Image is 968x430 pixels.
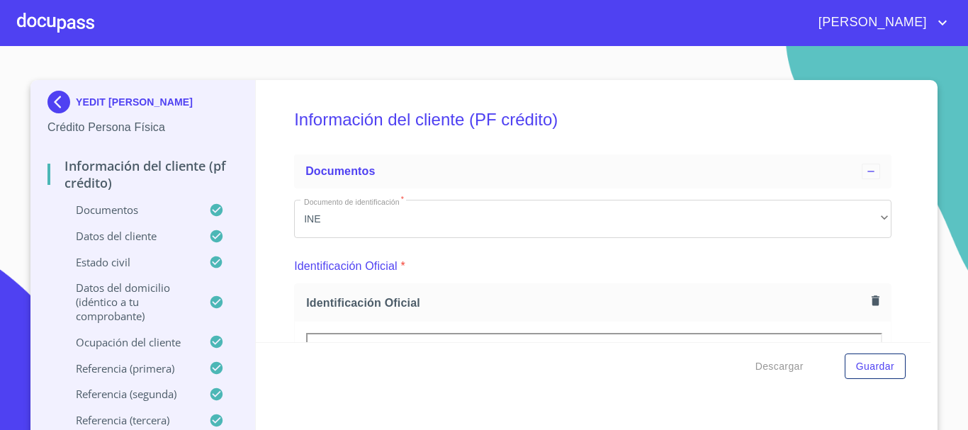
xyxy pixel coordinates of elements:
button: account of current user [808,11,951,34]
span: Descargar [755,358,804,375]
button: Guardar [845,353,906,380]
p: Ocupación del Cliente [47,335,209,349]
div: YEDIT [PERSON_NAME] [47,91,238,119]
button: Descargar [750,353,809,380]
div: Documentos [294,154,891,188]
p: Crédito Persona Física [47,119,238,136]
span: [PERSON_NAME] [808,11,934,34]
p: Documentos [47,203,209,217]
p: Referencia (segunda) [47,387,209,401]
p: Datos del cliente [47,229,209,243]
p: Estado Civil [47,255,209,269]
span: Documentos [305,165,375,177]
p: Referencia (primera) [47,361,209,375]
p: Datos del domicilio (idéntico a tu comprobante) [47,281,209,323]
div: INE [294,200,891,238]
p: Identificación Oficial [294,258,398,275]
span: Guardar [856,358,894,375]
h5: Información del cliente (PF crédito) [294,91,891,149]
p: Referencia (tercera) [47,413,209,427]
img: Docupass spot blue [47,91,76,113]
span: Identificación Oficial [306,295,866,310]
p: Información del cliente (PF crédito) [47,157,238,191]
p: YEDIT [PERSON_NAME] [76,96,193,108]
